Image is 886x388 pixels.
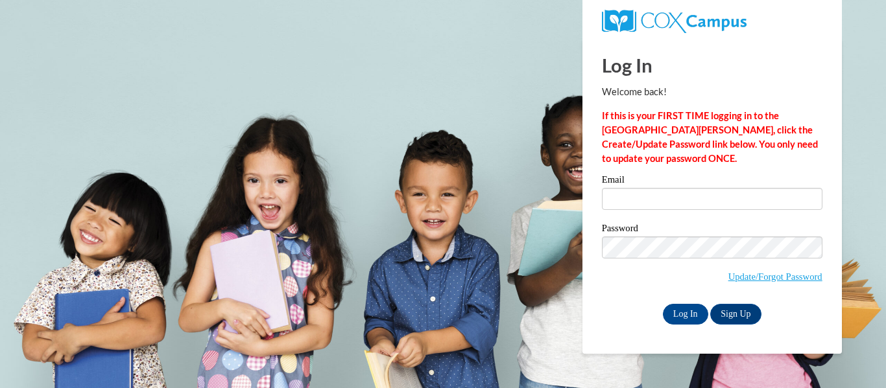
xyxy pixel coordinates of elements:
[710,304,761,325] a: Sign Up
[602,110,818,164] strong: If this is your FIRST TIME logging in to the [GEOGRAPHIC_DATA][PERSON_NAME], click the Create/Upd...
[602,10,747,33] img: COX Campus
[728,271,822,282] a: Update/Forgot Password
[663,304,708,325] input: Log In
[602,175,822,188] label: Email
[602,52,822,78] h1: Log In
[602,223,822,236] label: Password
[602,85,822,99] p: Welcome back!
[602,15,747,26] a: COX Campus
